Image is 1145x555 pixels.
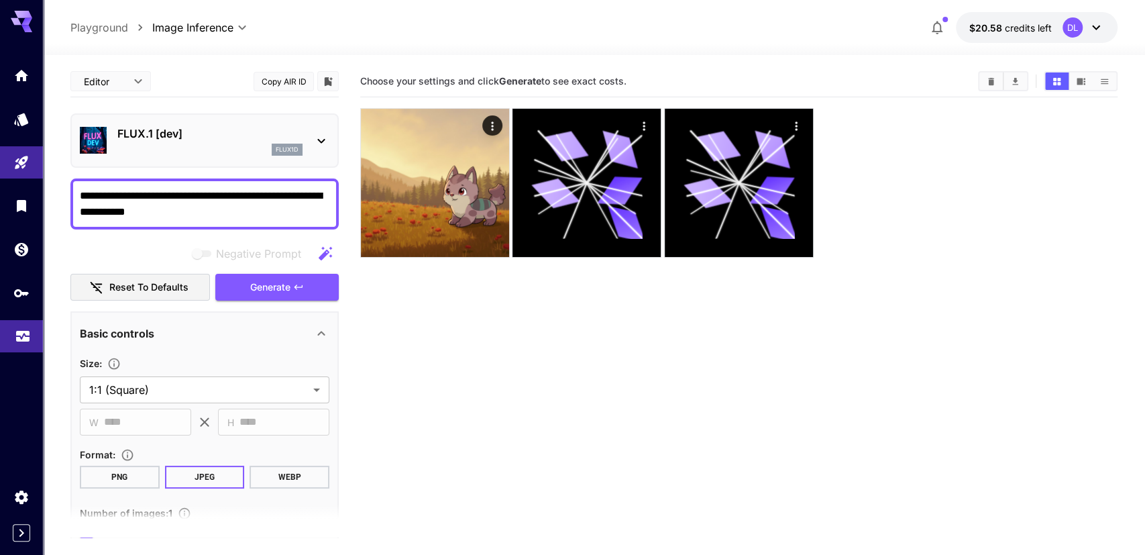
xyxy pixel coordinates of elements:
div: Actions [786,115,806,136]
button: JPEG [165,466,245,489]
span: Negative Prompt [216,246,301,262]
div: Library [13,197,30,214]
span: Generate [250,279,290,296]
div: Clear ImagesDownload All [978,71,1028,91]
div: Basic controls [80,317,329,350]
span: credits left [1005,22,1052,34]
button: Copy AIR ID [254,72,314,91]
div: Show images in grid viewShow images in video viewShow images in list view [1044,71,1117,91]
span: H [227,415,234,430]
p: flux1d [276,145,298,154]
button: Generate [215,274,339,301]
span: Editor [84,74,125,89]
div: Settings [13,489,30,505]
span: Size : [80,358,102,369]
span: Image Inference [152,19,233,36]
button: Adjust the dimensions of the generated image by specifying its width and height in pixels, or sel... [102,357,126,370]
div: Actions [482,115,502,136]
div: $20.5816 [969,21,1052,35]
span: Negative prompts are not compatible with the selected model. [189,245,312,262]
button: Download All [1003,72,1027,90]
span: Format : [80,449,115,460]
div: FLUX.1 [dev]flux1d [80,120,329,161]
div: Usage [15,323,31,340]
span: W [89,415,99,430]
img: Z [361,109,509,257]
button: Show images in list view [1093,72,1116,90]
nav: breadcrumb [70,19,152,36]
button: Expand sidebar [13,524,30,542]
div: Models [13,111,30,128]
p: Basic controls [80,325,154,342]
button: Choose the file format for the output image. [115,448,140,462]
div: Actions [635,115,655,136]
p: FLUX.1 [dev] [117,125,303,142]
span: Choose your settings and click to see exact costs. [360,75,626,87]
button: Add to library [322,73,334,89]
button: PNG [80,466,160,489]
div: Playground [13,154,30,171]
div: API Keys [13,285,30,301]
div: DL [1062,17,1083,38]
a: Playground [70,19,128,36]
div: Home [13,67,30,84]
button: WEBP [250,466,329,489]
span: $20.58 [969,22,1005,34]
button: $20.5816DL [956,12,1117,43]
button: Clear Images [979,72,1003,90]
button: Show images in video view [1069,72,1093,90]
div: Wallet [13,241,30,258]
b: Generate [499,75,541,87]
button: Show images in grid view [1045,72,1069,90]
span: 1:1 (Square) [89,382,308,398]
